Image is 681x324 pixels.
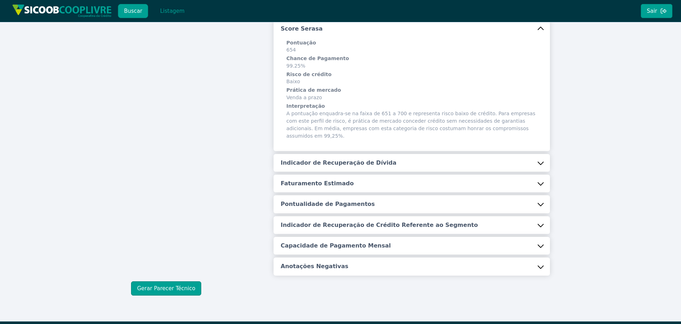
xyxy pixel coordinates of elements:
[274,237,550,255] button: Capacidade de Pagamento Mensal
[131,281,201,296] button: Gerar Parecer Técnico
[286,39,537,47] h6: Pontuação
[281,200,375,208] h5: Pontualidade de Pagamentos
[281,242,391,250] h5: Capacidade de Pagamento Mensal
[274,175,550,192] button: Faturamento Estimado
[281,262,348,270] h5: Anotações Negativas
[274,195,550,213] button: Pontualidade de Pagamentos
[281,221,478,229] h5: Indicador de Recuperação de Crédito Referente ao Segmento
[286,103,537,140] span: A pontuação enquadra-se na faixa de 651 a 700 e representa risco baixo de crédito. Para empresas ...
[274,20,550,38] button: Score Serasa
[274,216,550,234] button: Indicador de Recuperação de Crédito Referente ao Segmento
[281,159,396,167] h5: Indicador de Recuperação de Dívida
[12,4,112,17] img: img/sicoob_cooplivre.png
[274,257,550,275] button: Anotações Negativas
[286,71,537,86] span: Baixo
[154,4,191,18] button: Listagem
[286,55,537,70] span: 99.25%
[286,87,537,94] h6: Prática de mercado
[118,4,148,18] button: Buscar
[286,103,537,110] h6: Interpretação
[286,71,537,78] h6: Risco de crédito
[286,39,537,54] span: 654
[641,4,672,18] button: Sair
[281,180,354,187] h5: Faturamento Estimado
[281,25,323,33] h5: Score Serasa
[286,87,537,101] span: Venda a prazo
[286,55,537,62] h6: Chance de Pagamento
[274,154,550,172] button: Indicador de Recuperação de Dívida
